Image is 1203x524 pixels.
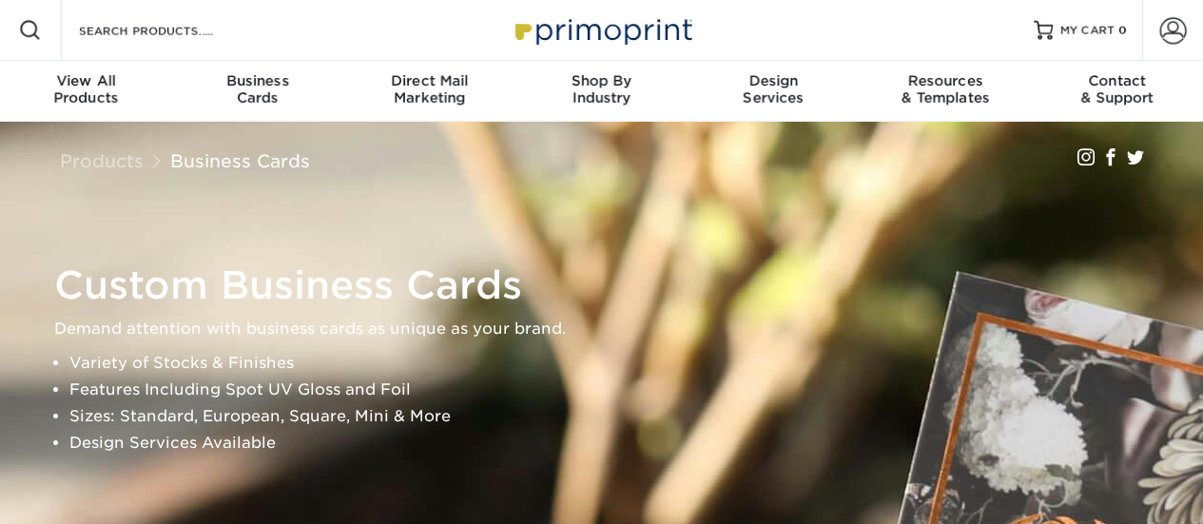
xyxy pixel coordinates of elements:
[343,72,515,107] div: Marketing
[1118,24,1127,37] span: 0
[860,61,1032,122] a: Resources& Templates
[507,10,697,50] img: Primoprint
[77,19,262,42] input: SEARCH PRODUCTS.....
[69,430,1167,456] li: Design Services Available
[860,72,1032,107] div: & Templates
[60,150,144,171] a: Products
[1060,23,1115,39] span: MY CART
[860,72,1032,89] span: Resources
[515,61,688,122] a: Shop ByIndustry
[172,72,344,89] span: Business
[172,72,344,107] div: Cards
[54,316,1167,342] p: Demand attention with business cards as unique as your brand.
[688,72,860,107] div: Services
[1031,61,1203,122] a: Contact& Support
[69,377,1167,403] li: Features Including Spot UV Gloss and Foil
[688,72,860,89] span: Design
[69,403,1167,430] li: Sizes: Standard, European, Square, Mini & More
[170,150,310,171] a: Business Cards
[69,350,1167,377] li: Variety of Stocks & Finishes
[172,61,344,122] a: BusinessCards
[343,61,515,122] a: Direct MailMarketing
[343,72,515,89] span: Direct Mail
[54,262,1167,308] h1: Custom Business Cards
[1031,72,1203,107] div: & Support
[1031,72,1203,89] span: Contact
[515,72,688,107] div: Industry
[688,61,860,122] a: DesignServices
[515,72,688,89] span: Shop By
